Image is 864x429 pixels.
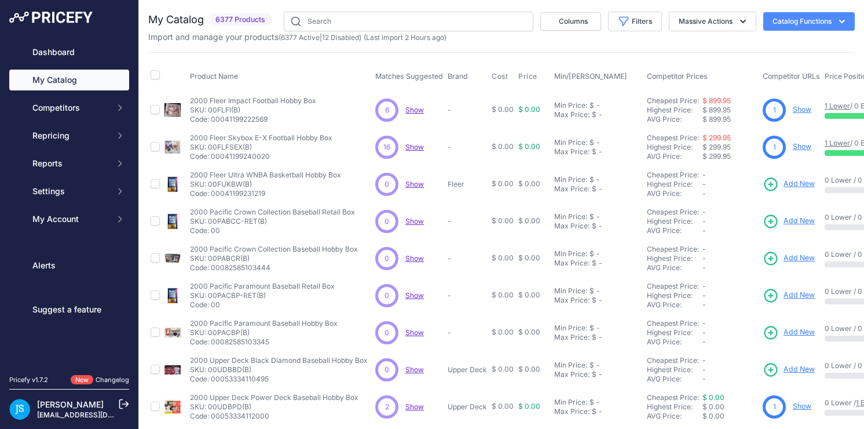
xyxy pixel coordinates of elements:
[763,325,815,341] a: Add New
[554,286,587,296] div: Min Price:
[9,153,129,174] button: Reports
[190,402,358,412] p: SKU: 00UDBPD(B)
[554,361,587,370] div: Min Price:
[647,319,699,328] a: Cheapest Price:
[590,212,594,221] div: $
[518,179,540,188] span: $ 0.00
[492,216,514,225] span: $ 0.00
[492,142,514,151] span: $ 0.00
[592,184,596,194] div: $
[190,189,341,198] p: Code: 00041199231219
[364,33,446,42] span: (Last import 2 Hours ago)
[647,170,699,179] a: Cheapest Price:
[702,254,706,263] span: -
[647,263,702,272] div: AVG Price:
[190,208,355,217] p: 2000 Pacific Crown Collection Baseball Retail Box
[190,356,368,365] p: 2000 Upper Deck Black Diamond Baseball Hobby Box
[9,255,129,276] a: Alerts
[590,175,594,184] div: $
[647,393,699,402] a: Cheapest Price:
[647,300,702,310] div: AVG Price:
[492,179,514,188] span: $ 0.00
[448,106,487,115] p: -
[281,33,320,42] a: 6377 Active
[405,180,424,188] span: Show
[590,398,594,407] div: $
[594,323,600,333] div: -
[763,362,815,378] a: Add New
[596,259,602,268] div: -
[702,180,706,188] span: -
[385,216,389,227] span: 0
[647,328,702,337] div: Highest Price:
[608,12,662,31] button: Filters
[596,333,602,342] div: -
[784,179,815,190] span: Add New
[702,189,706,198] span: -
[405,106,424,114] a: Show
[385,105,389,115] span: 6
[647,226,702,235] div: AVG Price:
[702,282,706,290] span: -
[592,259,596,268] div: $
[554,333,590,342] div: Max Price:
[190,152,332,161] p: Code: 00041199240020
[9,181,129,202] button: Settings
[702,300,706,309] span: -
[9,12,93,23] img: Pricefy Logo
[284,12,533,31] input: Search
[385,402,389,412] span: 2
[492,365,514,373] span: $ 0.00
[702,143,731,151] span: $ 299.95
[590,138,594,147] div: $
[518,253,540,262] span: $ 0.00
[448,143,487,152] p: -
[647,402,702,412] div: Highest Price:
[190,226,355,235] p: Code: 00
[96,376,129,384] a: Changelog
[405,143,424,151] a: Show
[554,221,590,231] div: Max Price:
[647,72,708,81] span: Competitor Prices
[825,101,850,110] a: 1 Lower
[702,402,724,411] span: $ 0.00
[190,96,316,106] p: 2000 Fleer Impact Football Hobby Box
[518,402,540,410] span: $ 0.00
[554,398,587,407] div: Min Price:
[518,216,540,225] span: $ 0.00
[554,72,627,81] span: Min/[PERSON_NAME]
[190,365,368,375] p: SKU: 00UDBBD(B)
[405,402,424,411] a: Show
[405,291,424,300] span: Show
[208,13,272,27] span: 6377 Products
[9,209,129,230] button: My Account
[702,365,706,374] span: -
[190,115,316,124] p: Code: 00041199222569
[702,375,706,383] span: -
[702,106,731,114] span: $ 899.95
[784,364,815,375] span: Add New
[9,375,48,385] div: Pricefy v1.7.2
[702,96,731,105] a: $ 899.95
[405,365,424,374] a: Show
[647,365,702,375] div: Highest Price:
[594,101,600,110] div: -
[592,370,596,379] div: $
[825,139,850,147] a: 1 Lower
[190,375,368,384] p: Code: 00053334110495
[702,245,706,253] span: -
[554,175,587,184] div: Min Price:
[190,300,335,310] p: Code: 00
[190,143,332,152] p: SKU: 00FLFSEX(B)
[647,245,699,253] a: Cheapest Price:
[492,290,514,299] span: $ 0.00
[592,296,596,305] div: $
[647,96,699,105] a: Cheapest Price:
[385,290,389,301] span: 0
[594,361,600,370] div: -
[793,402,811,410] a: Show
[518,142,540,151] span: $ 0.00
[590,361,594,370] div: $
[518,365,540,373] span: $ 0.00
